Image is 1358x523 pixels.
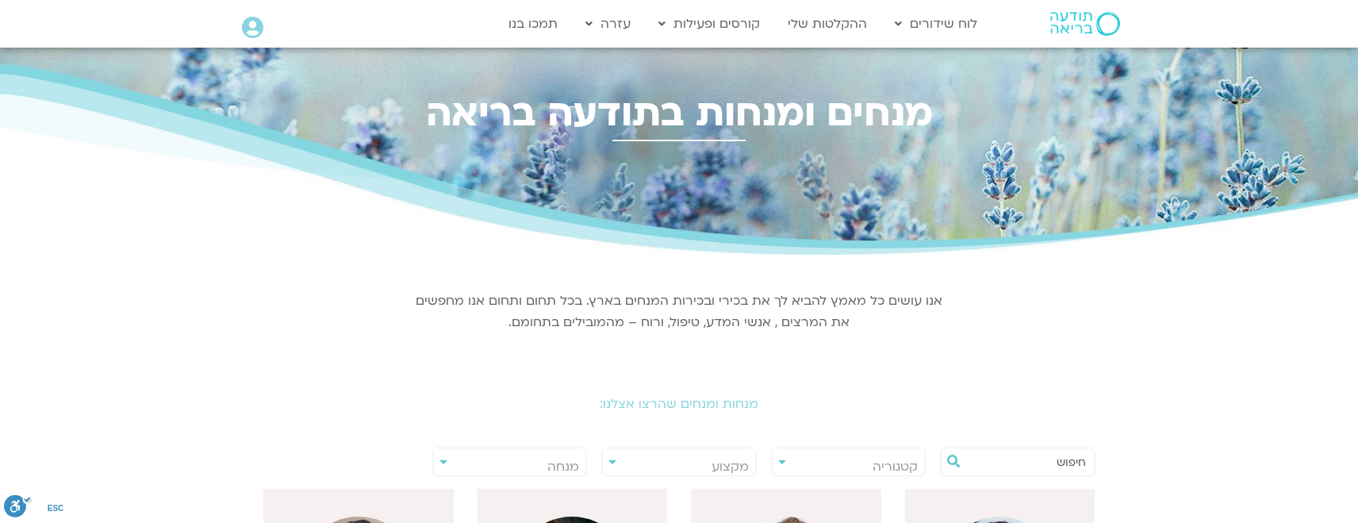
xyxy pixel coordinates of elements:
[780,9,875,39] a: ההקלטות שלי
[965,448,1086,475] input: חיפוש
[712,458,749,475] span: מקצוע
[873,458,918,475] span: קטגוריה
[1050,12,1120,36] img: תודעה בריאה
[413,290,945,333] p: אנו עושים כל מאמץ להביא לך את בכירי ובכירות המנחים בארץ. בכל תחום ותחום אנו מחפשים את המרצים , אנ...
[577,9,639,39] a: עזרה
[650,9,768,39] a: קורסים ופעילות
[501,9,566,39] a: תמכו בנו
[887,9,985,39] a: לוח שידורים
[235,91,1123,135] h2: מנחים ומנחות בתודעה בריאה
[547,458,579,475] span: מנחה
[235,397,1123,411] h2: מנחות ומנחים שהרצו אצלנו:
